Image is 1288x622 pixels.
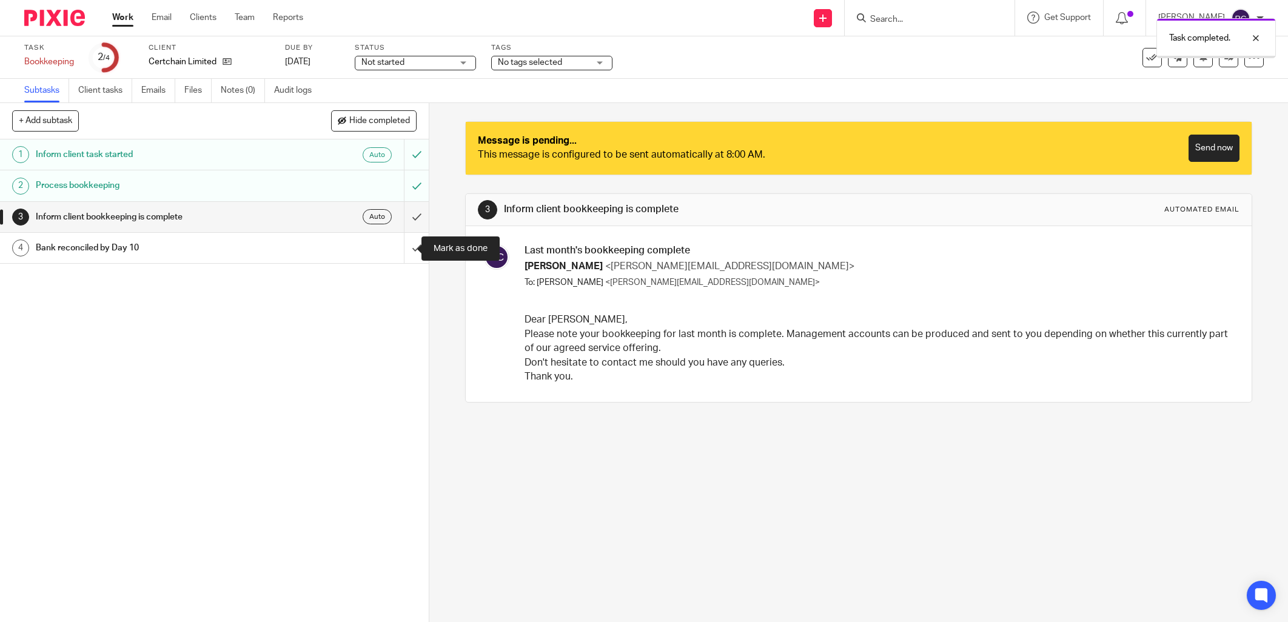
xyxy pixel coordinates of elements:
[112,12,133,24] a: Work
[1169,32,1230,44] p: Task completed.
[141,79,175,102] a: Emails
[478,200,497,219] div: 3
[12,110,79,131] button: + Add subtask
[285,43,340,53] label: Due by
[36,176,273,195] h1: Process bookkeeping
[491,43,612,53] label: Tags
[24,10,85,26] img: Pixie
[331,110,417,131] button: Hide completed
[525,261,603,271] span: [PERSON_NAME]
[152,12,172,24] a: Email
[363,209,392,224] div: Auto
[361,58,404,67] span: Not started
[12,209,29,226] div: 3
[103,55,110,61] small: /4
[498,58,562,67] span: No tags selected
[363,147,392,162] div: Auto
[478,148,859,162] div: This message is configured to be sent automatically at 8:00 AM.
[525,327,1230,356] p: Please note your bookkeeping for last month is complete. Management accounts can be produced and ...
[78,79,132,102] a: Client tasks
[605,261,854,271] span: <[PERSON_NAME][EMAIL_ADDRESS][DOMAIN_NAME]>
[24,79,69,102] a: Subtasks
[12,178,29,195] div: 2
[478,136,577,145] strong: Message is pending...
[149,56,216,68] p: Certchain Limited
[235,12,255,24] a: Team
[190,12,216,24] a: Clients
[484,244,509,270] img: svg%3E
[273,12,303,24] a: Reports
[355,43,476,53] label: Status
[36,239,273,257] h1: Bank reconciled by Day 10
[525,313,1230,327] p: Dear [PERSON_NAME],
[24,43,74,53] label: Task
[184,79,212,102] a: Files
[525,370,1230,384] p: Thank you.
[24,56,74,68] div: Bookkeeping
[605,278,820,287] span: <[PERSON_NAME][EMAIL_ADDRESS][DOMAIN_NAME]>
[525,278,603,287] span: To: [PERSON_NAME]
[1189,135,1239,162] a: Send now
[525,356,1230,370] p: Don't hesitate to contact me should you have any queries.
[36,145,273,164] h1: Inform client task started
[12,146,29,163] div: 1
[274,79,321,102] a: Audit logs
[504,203,885,216] h1: Inform client bookkeeping is complete
[349,116,410,126] span: Hide completed
[525,244,1230,257] h3: Last month's bookkeeping complete
[36,208,273,226] h1: Inform client bookkeeping is complete
[98,50,110,64] div: 2
[1164,205,1239,215] div: Automated email
[285,58,310,66] span: [DATE]
[1231,8,1250,28] img: svg%3E
[12,239,29,256] div: 4
[221,79,265,102] a: Notes (0)
[149,43,270,53] label: Client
